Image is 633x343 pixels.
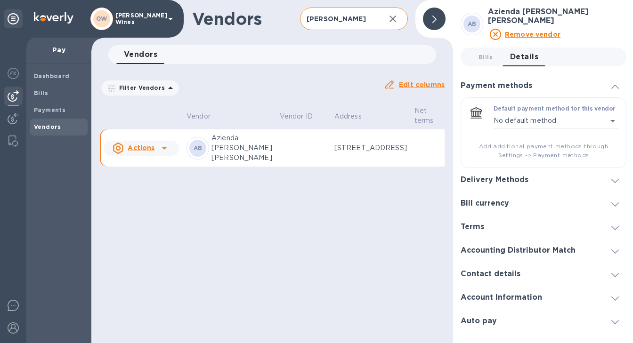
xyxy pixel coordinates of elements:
[34,123,61,130] b: Vendors
[468,20,477,27] b: AB
[494,106,616,112] label: Default payment method for this vendor
[494,113,618,129] div: No default method
[124,48,157,61] span: Vendors
[187,112,223,121] span: Vendor
[34,89,48,96] b: Bills
[128,144,154,152] u: Actions
[461,317,497,326] h3: Auto pay
[414,106,434,126] p: Net terms
[194,144,203,152] b: AB
[461,246,576,255] h3: Accounting Distributor Match
[280,112,313,121] p: Vendor ID
[8,68,19,79] img: Foreign exchange
[399,81,445,88] u: Edit columns
[115,12,162,25] p: [PERSON_NAME] Wines
[34,12,73,24] img: Logo
[461,199,509,208] h3: Bill currency
[334,143,407,153] p: [STREET_ADDRESS]
[115,84,165,92] p: Filter Vendors
[494,116,556,126] p: No default method
[34,45,84,55] p: Pay
[187,112,211,121] p: Vendor
[192,9,300,29] h1: Vendors
[461,293,542,302] h3: Account Information
[505,31,560,38] u: Remove vendor
[479,52,493,62] span: Bills
[211,133,272,163] p: Azienda [PERSON_NAME] [PERSON_NAME]
[34,72,70,80] b: Dashboard
[469,142,618,160] span: Add additional payment methods through Settings -> Payment methods
[4,9,23,28] div: Unpin categories
[461,175,528,184] h3: Delivery Methods
[488,8,626,25] h3: Azienda [PERSON_NAME] [PERSON_NAME]
[334,112,374,121] span: Address
[461,81,532,90] h3: Payment methods
[461,270,520,279] h3: Contact details
[96,15,107,22] b: OW
[280,112,325,121] span: Vendor ID
[34,106,65,113] b: Payments
[510,50,538,64] span: Details
[461,223,484,231] h3: Terms
[334,112,362,121] p: Address
[414,106,446,126] span: Net terms
[469,105,618,160] div: Default payment method for this vendorNo default method​Add additional payment methods through Se...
